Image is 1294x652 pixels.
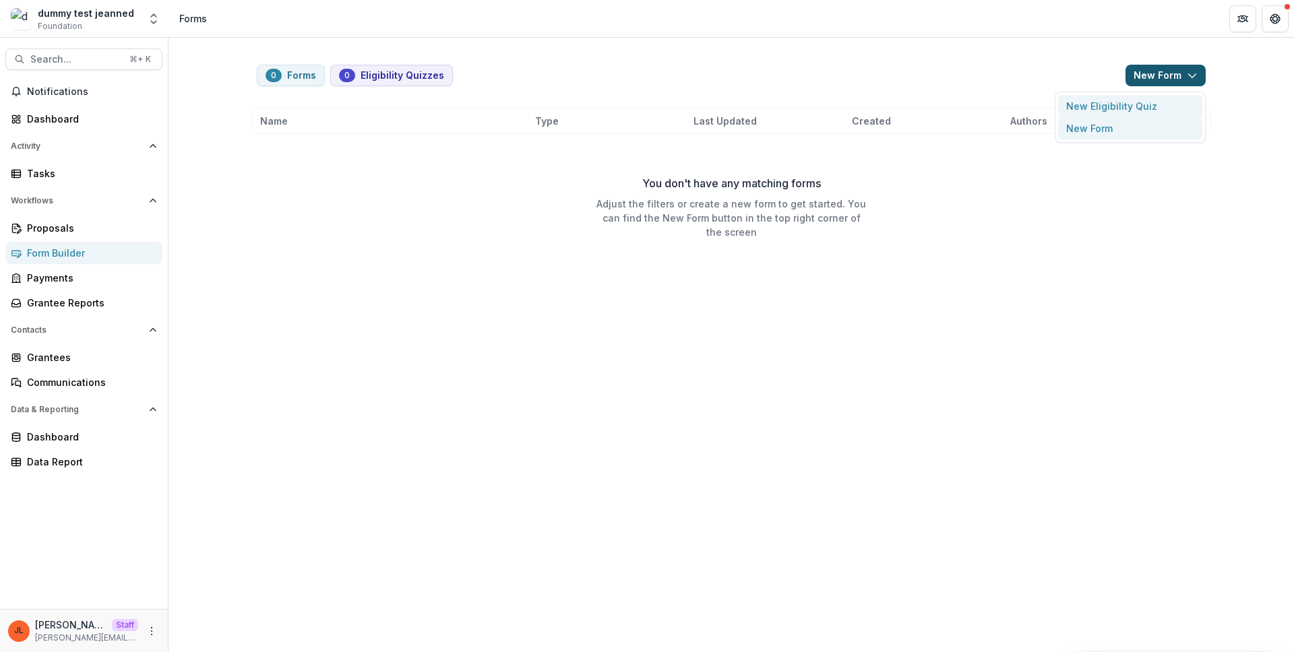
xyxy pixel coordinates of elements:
[5,108,162,130] a: Dashboard
[11,196,144,205] span: Workflows
[27,271,152,285] div: Payments
[1058,117,1202,139] button: New Form
[330,65,453,86] button: Eligibility Quizzes
[11,141,144,151] span: Activity
[144,623,160,639] button: More
[5,346,162,368] a: Grantees
[1010,114,1047,128] span: Authors
[5,81,162,102] button: Notifications
[30,54,121,65] span: Search...
[35,632,138,644] p: [PERSON_NAME][EMAIL_ADDRESS][DOMAIN_NAME]
[535,114,559,128] span: Type
[5,292,162,314] a: Grantee Reports
[112,619,138,631] p: Staff
[5,267,162,289] a: Payments
[1058,95,1202,117] button: New Eligibility Quiz
[27,296,152,310] div: Grantee Reports
[11,405,144,414] span: Data & Reporting
[27,221,152,235] div: Proposals
[179,11,207,26] div: Forms
[1229,5,1256,32] button: Partners
[27,166,152,181] div: Tasks
[5,371,162,393] a: Communications
[5,162,162,185] a: Tasks
[27,430,152,444] div: Dashboard
[1126,65,1206,86] button: New Form
[852,114,891,128] span: Created
[27,455,152,469] div: Data Report
[642,175,821,191] p: You don't have any matching forms
[27,350,152,364] div: Grantees
[1262,5,1289,32] button: Get Help
[14,626,24,635] div: Jeanne Locker
[5,426,162,448] a: Dashboard
[5,217,162,239] a: Proposals
[144,5,163,32] button: Open entity switcher
[27,246,152,260] div: Form Builder
[27,375,152,389] div: Communications
[127,52,154,67] div: ⌘ + K
[5,399,162,420] button: Open Data & Reporting
[38,6,134,20] div: dummy test jeanned
[38,20,82,32] span: Foundation
[5,48,162,70] button: Search...
[5,190,162,211] button: Open Workflows
[5,319,162,341] button: Open Contacts
[5,242,162,264] a: Form Builder
[11,325,144,335] span: Contacts
[27,86,157,98] span: Notifications
[5,451,162,473] a: Data Report
[27,112,152,126] div: Dashboard
[694,114,757,128] span: Last Updated
[596,197,866,239] p: Adjust the filters or create a new form to get started. You can find the New Form button in the t...
[260,114,288,128] span: Name
[35,618,106,632] p: [PERSON_NAME]
[174,9,212,28] nav: breadcrumb
[257,65,325,86] button: Forms
[11,8,32,30] img: dummy test jeanned
[271,71,276,80] span: 0
[5,135,162,157] button: Open Activity
[344,71,350,80] span: 0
